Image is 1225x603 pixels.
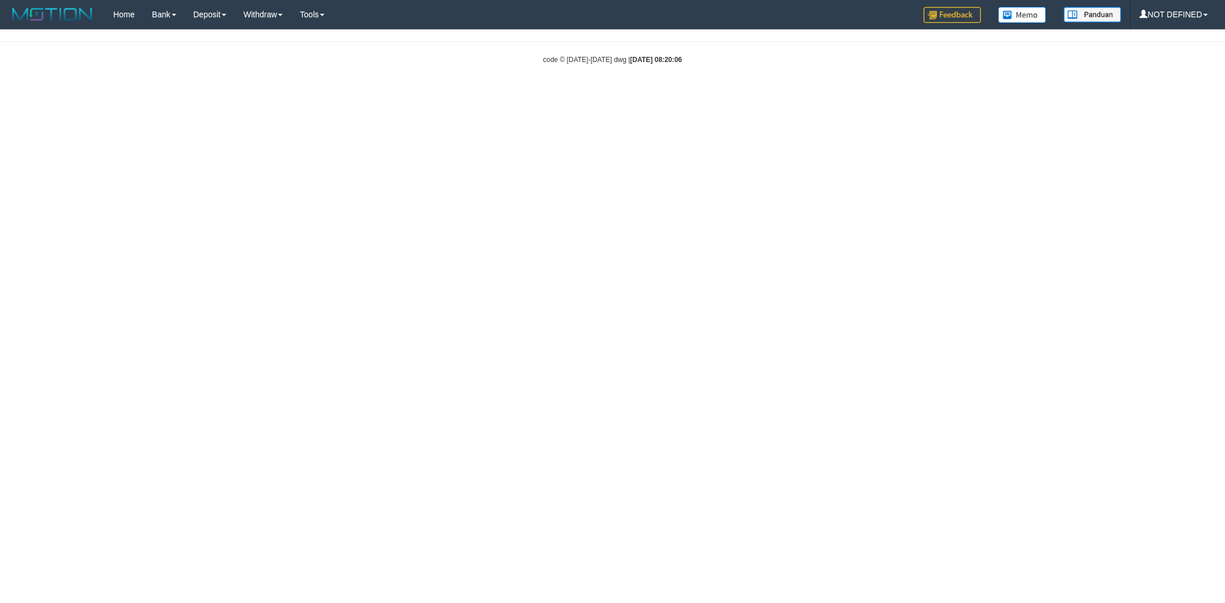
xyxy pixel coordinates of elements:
img: Feedback.jpg [923,7,981,23]
small: code © [DATE]-[DATE] dwg | [543,56,682,64]
strong: [DATE] 08:20:06 [630,56,682,64]
img: MOTION_logo.png [9,6,96,23]
img: Button%20Memo.svg [998,7,1046,23]
img: panduan.png [1064,7,1121,22]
